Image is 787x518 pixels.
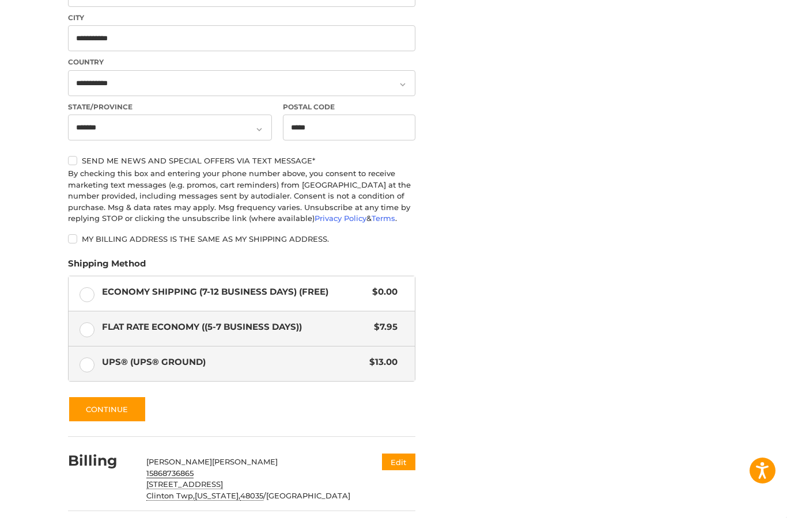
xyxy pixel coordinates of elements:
[315,214,366,223] a: Privacy Policy
[364,356,398,369] span: $13.00
[372,214,395,223] a: Terms
[212,457,278,466] span: [PERSON_NAME]
[68,156,415,165] label: Send me news and special offers via text message*
[240,491,266,501] span: /
[68,57,415,67] label: Country
[68,168,415,224] div: By checking this box and entering your phone number above, you consent to receive marketing text ...
[102,356,364,369] span: UPS® (UPS® Ground)
[68,452,135,470] h2: Billing
[369,321,398,334] span: $7.95
[102,321,369,334] span: Flat Rate Economy ((5-7 Business Days))
[68,234,415,243] label: My billing address is the same as my shipping address.
[102,285,367,299] span: Economy Shipping (7-12 Business Days) (Free)
[382,454,415,470] button: Edit
[266,491,350,500] span: [GEOGRAPHIC_DATA]
[68,102,272,112] label: State/Province
[283,102,415,112] label: Postal Code
[146,457,212,466] span: [PERSON_NAME]
[68,257,146,276] legend: Shipping Method
[367,285,398,299] span: $0.00
[68,13,415,23] label: City
[68,396,146,422] button: Continue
